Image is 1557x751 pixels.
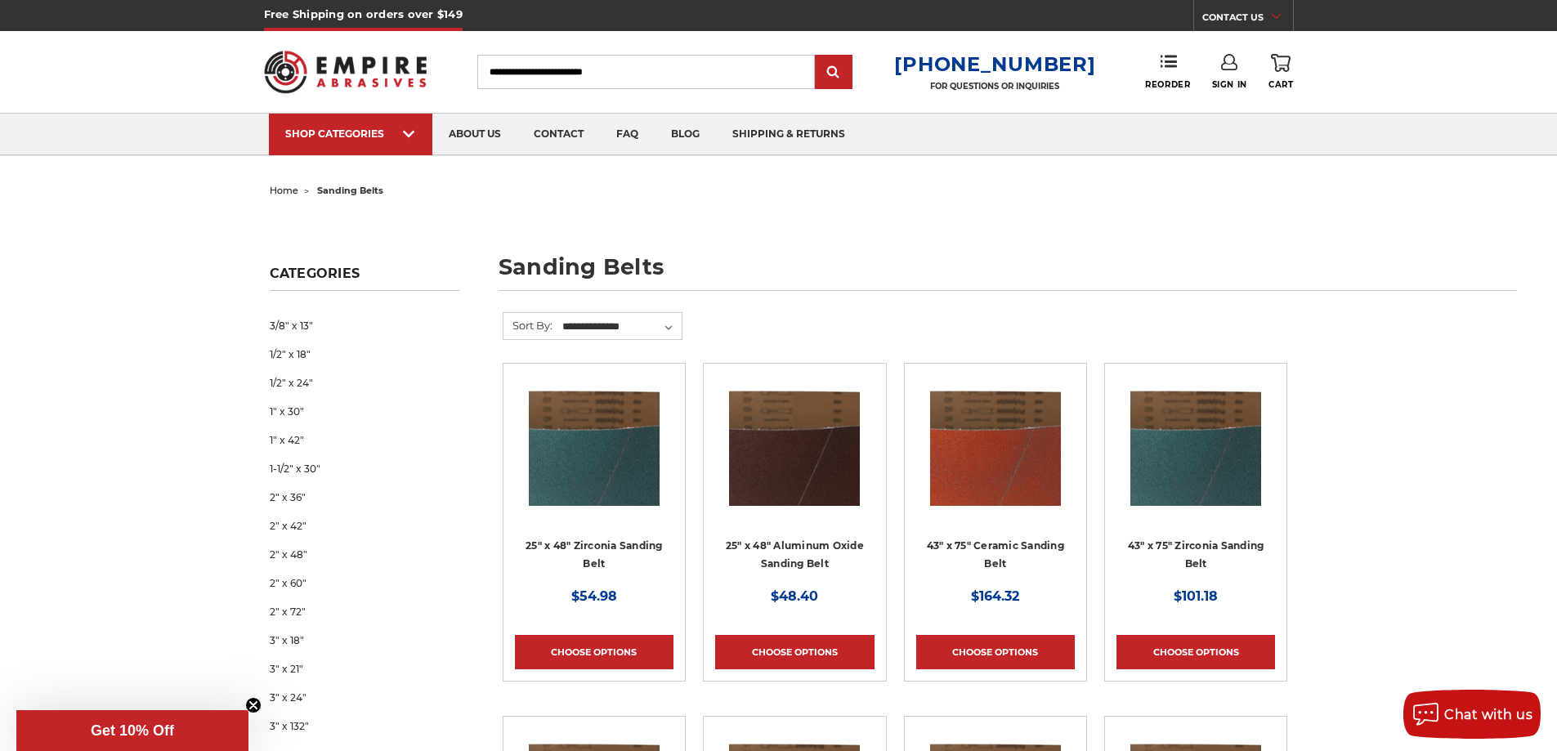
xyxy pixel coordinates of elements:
a: blog [655,114,716,155]
a: 43" x 75" Zirconia Sanding Belt [1116,375,1275,534]
span: $48.40 [771,588,818,604]
a: [PHONE_NUMBER] [894,52,1095,76]
a: 2" x 60" [270,569,459,597]
a: 2" x 48" [270,540,459,569]
h5: Categories [270,266,459,291]
a: Choose Options [1116,635,1275,669]
span: Get 10% Off [91,722,174,739]
a: 25" x 48" Zirconia Sanding Belt [526,539,663,570]
a: 25" x 48" Zirconia Sanding Belt [515,375,673,534]
img: Empire Abrasives [264,40,427,104]
a: Cart [1268,54,1293,90]
img: 43" x 75" Zirconia Sanding Belt [1130,375,1261,506]
a: 3" x 132" [270,712,459,740]
a: 3" x 18" [270,626,459,655]
a: 43" x 75" Zirconia Sanding Belt [1128,539,1264,570]
a: faq [600,114,655,155]
a: 3/8" x 13" [270,311,459,340]
h1: sanding belts [499,256,1517,291]
a: about us [432,114,517,155]
a: home [270,185,298,196]
a: 1-1/2" x 30" [270,454,459,483]
a: 43" x 75" Ceramic Sanding Belt [916,375,1075,534]
a: 25" x 48" Aluminum Oxide Sanding Belt [715,375,874,534]
span: Cart [1268,79,1293,90]
label: Sort By: [503,313,553,338]
button: Chat with us [1403,690,1541,739]
a: Choose Options [515,635,673,669]
button: Close teaser [245,697,262,713]
a: 1/2" x 24" [270,369,459,397]
span: Reorder [1145,79,1190,90]
select: Sort By: [560,315,682,339]
img: 25" x 48" Zirconia Sanding Belt [529,375,660,506]
a: Choose Options [916,635,1075,669]
a: shipping & returns [716,114,861,155]
a: 25" x 48" Aluminum Oxide Sanding Belt [726,539,864,570]
span: $54.98 [571,588,617,604]
div: Get 10% OffClose teaser [16,710,248,751]
a: 1" x 42" [270,426,459,454]
a: 2" x 36" [270,483,459,512]
p: FOR QUESTIONS OR INQUIRIES [894,81,1095,92]
a: 1/2" x 18" [270,340,459,369]
span: Sign In [1212,79,1247,90]
img: 25" x 48" Aluminum Oxide Sanding Belt [729,375,860,506]
a: Reorder [1145,54,1190,89]
span: sanding belts [317,185,383,196]
a: Choose Options [715,635,874,669]
a: 1" x 30" [270,397,459,426]
a: 2" x 72" [270,597,459,626]
a: 43" x 75" Ceramic Sanding Belt [927,539,1064,570]
div: SHOP CATEGORIES [285,127,416,140]
span: $164.32 [971,588,1019,604]
a: 3" x 21" [270,655,459,683]
span: Chat with us [1444,707,1532,722]
img: 43" x 75" Ceramic Sanding Belt [930,375,1061,506]
a: CONTACT US [1202,8,1293,31]
input: Submit [817,56,850,89]
span: $101.18 [1174,588,1218,604]
a: contact [517,114,600,155]
a: 2" x 42" [270,512,459,540]
a: 3" x 24" [270,683,459,712]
